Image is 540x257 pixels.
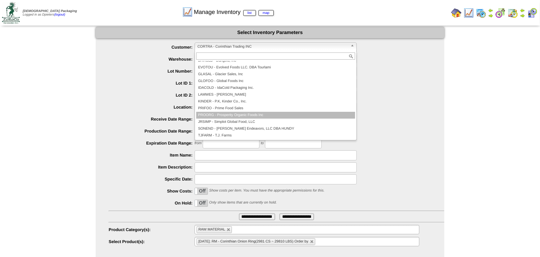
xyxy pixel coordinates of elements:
[198,228,225,231] span: RAW MATERIAL
[109,81,195,86] label: Lot ID 1:
[96,27,444,38] div: Select Inventory Parameters
[527,8,537,18] img: calendarcustomer.gif
[109,45,195,50] label: Customer:
[196,71,355,78] li: GLASAL - Glacier Sales, Inc
[196,98,355,105] li: KINDER - P.K, Kinder Co., Inc.
[195,188,208,195] div: OnOff
[209,201,277,205] span: Only show items that are currently on hold.
[451,8,462,18] img: home.gif
[198,43,348,51] span: CORTRA - Corinthian Trading INC
[488,8,493,13] img: arrowleft.gif
[109,129,195,134] label: Production Date Range:
[261,142,264,146] span: to
[196,112,355,119] li: PROORG - Prosperity Organic Foods Inc
[2,2,20,24] img: zoroco-logo-small.webp
[109,57,195,62] label: Warehouse:
[196,119,355,125] li: JRSIMP - Simplot Global Food, LLC
[109,227,195,232] label: Product Category(s):
[109,189,195,193] label: Show Costs:
[195,200,208,206] label: Off
[109,141,195,146] label: Expiration Date Range:
[195,142,202,146] span: from
[109,201,195,205] label: On Hold:
[463,8,474,18] img: line_graph.gif
[109,69,195,74] label: Lot Number:
[196,105,355,112] li: PRIFOO - Prime Food Sales
[520,8,525,13] img: arrowleft.gif
[495,8,506,18] img: calendarblend.gif
[109,165,195,169] label: Item Description:
[508,8,518,18] img: calendarinout.gif
[109,93,195,98] label: Lot ID 2:
[109,239,195,244] label: Select Product(s):
[54,13,65,17] a: (logout)
[195,188,208,194] label: Off
[109,105,195,110] label: Location:
[196,85,355,91] li: IDACOLD - IdaCold Packaging Inc.
[109,117,195,122] label: Receive Date Range:
[195,200,208,207] div: OnOff
[476,8,486,18] img: calendarprod.gif
[196,125,355,132] li: SONEND - [PERSON_NAME] Endeavors, LLC DBA HUNDY
[23,9,77,17] span: Logged in as Dpieters
[194,9,274,16] span: Manage Inventory
[196,64,355,71] li: EVOTOU - Evolved Foods LLC. DBA Tourlami
[23,9,77,13] span: [DEMOGRAPHIC_DATA] Packaging
[196,132,355,139] li: TJFARM - T.J. Farms
[196,78,355,85] li: GLOFOO - Global Foods Inc
[109,177,195,181] label: Specific Date:
[109,153,195,158] label: Item Name:
[520,13,525,18] img: arrowright.gif
[488,13,493,18] img: arrowright.gif
[182,7,193,17] img: line_graph.gif
[196,91,355,98] li: LAMWES - [PERSON_NAME]
[209,189,325,193] span: Show costs per item. You must have the appropriate permissions for this.
[258,10,274,16] a: map
[198,239,308,243] span: [DATE]: RM - Corinthian Onion Ring(2981 CS ~ 29810 LBS) Order by
[243,10,256,16] a: list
